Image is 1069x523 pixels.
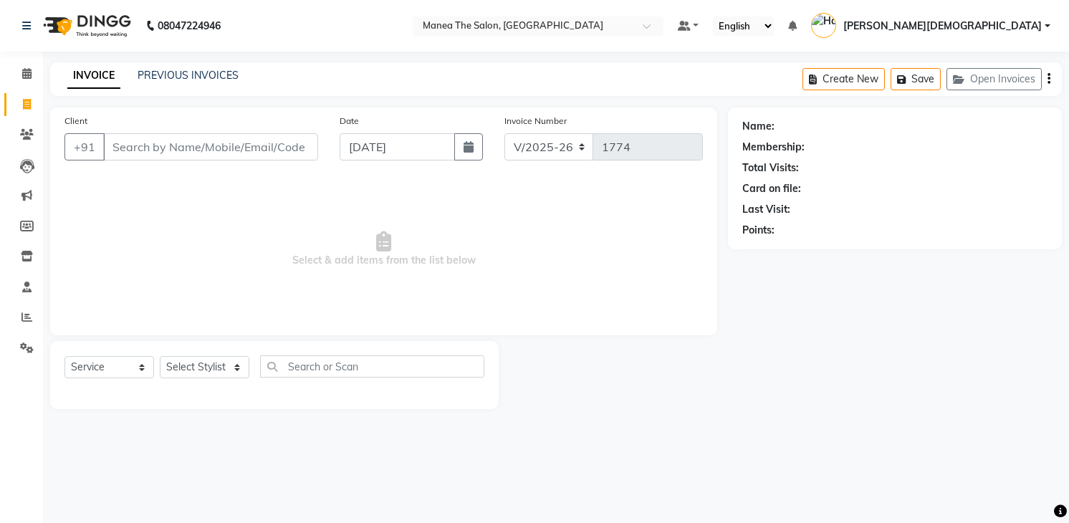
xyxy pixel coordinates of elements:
[158,6,221,46] b: 08047224946
[67,63,120,89] a: INVOICE
[64,115,87,128] label: Client
[742,202,790,217] div: Last Visit:
[742,160,799,176] div: Total Visits:
[802,68,885,90] button: Create New
[742,140,805,155] div: Membership:
[811,13,836,38] img: Hari Krishna
[64,178,703,321] span: Select & add items from the list below
[504,115,567,128] label: Invoice Number
[260,355,484,378] input: Search or Scan
[742,181,801,196] div: Card on file:
[742,119,775,134] div: Name:
[103,133,318,160] input: Search by Name/Mobile/Email/Code
[37,6,135,46] img: logo
[946,68,1042,90] button: Open Invoices
[340,115,359,128] label: Date
[64,133,105,160] button: +91
[843,19,1042,34] span: [PERSON_NAME][DEMOGRAPHIC_DATA]
[891,68,941,90] button: Save
[742,223,775,238] div: Points:
[138,69,239,82] a: PREVIOUS INVOICES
